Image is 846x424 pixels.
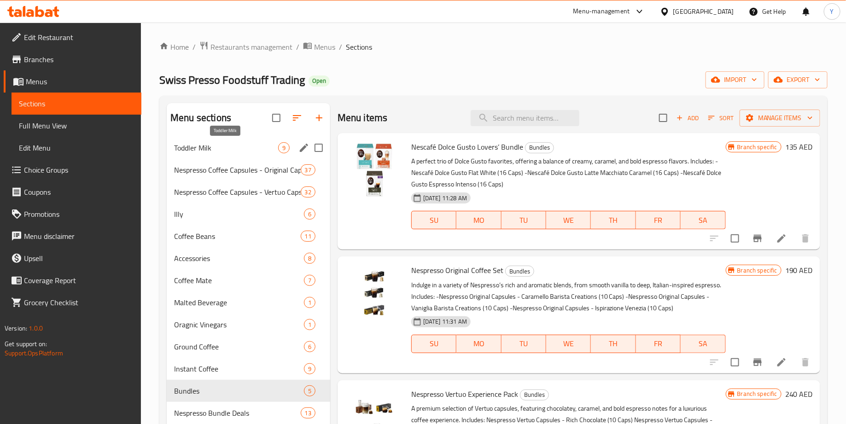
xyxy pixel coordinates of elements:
[505,266,534,277] div: Bundles
[5,347,63,359] a: Support.OpsPlatform
[301,186,315,197] div: items
[170,111,231,125] h2: Menu sections
[301,232,315,241] span: 11
[12,93,141,115] a: Sections
[24,231,134,242] span: Menu disclaimer
[411,279,726,314] p: Indulge in a variety of Nespresso’s rich and aromatic blends, from smooth vanilla to deep, Italia...
[304,276,315,285] span: 7
[411,140,523,154] span: Nescafé Dolce Gusto Lovers’ Bundle
[304,254,315,263] span: 8
[301,231,315,242] div: items
[681,211,725,229] button: SA
[304,363,315,374] div: items
[26,76,134,87] span: Menus
[346,41,372,52] span: Sections
[304,343,315,351] span: 6
[525,142,554,153] div: Bundles
[640,214,677,227] span: FR
[301,407,315,418] div: items
[174,363,304,374] span: Instant Coffee
[4,291,141,314] a: Grocery Checklist
[174,253,304,264] span: Accessories
[304,365,315,373] span: 9
[460,214,497,227] span: MO
[713,74,757,86] span: import
[411,335,456,353] button: SU
[708,113,734,123] span: Sort
[4,269,141,291] a: Coverage Report
[520,389,548,400] span: Bundles
[706,71,764,88] button: import
[525,142,554,153] span: Bundles
[502,335,546,353] button: TU
[4,70,141,93] a: Menus
[174,407,300,418] span: Nespresso Bundle Deals
[740,110,820,127] button: Manage items
[314,41,335,52] span: Menus
[167,225,330,247] div: Coffee Beans11
[167,314,330,336] div: Oragnic Vinegars1
[167,137,330,159] div: Toddler Milk9edit
[174,186,300,197] span: Nespresso Coffee Capsules - Vertuo Capsules
[278,142,290,153] div: items
[4,247,141,269] a: Upsell
[304,319,315,330] div: items
[199,41,292,53] a: Restaurants management
[411,263,503,277] span: Nespresso Original Coffee Set
[456,335,501,353] button: MO
[411,156,726,190] p: A perfect trio of Dolce Gusto favorites, offering a balance of creamy, caramel, and bold espresso...
[768,71,828,88] button: export
[550,214,587,227] span: WE
[167,159,330,181] div: Nespresso Coffee Capsules - Original Capsules37
[174,341,304,352] span: Ground Coffee
[19,120,134,131] span: Full Menu View
[4,159,141,181] a: Choice Groups
[24,253,134,264] span: Upsell
[706,111,736,125] button: Sort
[296,41,299,52] li: /
[5,322,27,334] span: Version:
[210,41,292,52] span: Restaurants management
[167,358,330,380] div: Instant Coffee9
[309,77,330,85] span: Open
[304,209,315,220] div: items
[5,338,47,350] span: Get support on:
[297,141,311,155] button: edit
[502,211,546,229] button: TU
[675,113,700,123] span: Add
[174,164,300,175] div: Nespresso Coffee Capsules - Original Capsules
[725,353,745,372] span: Select to update
[520,389,549,401] div: Bundles
[267,108,286,128] span: Select all sections
[12,137,141,159] a: Edit Menu
[702,111,740,125] span: Sort items
[301,164,315,175] div: items
[167,380,330,402] div: Bundles5
[301,188,315,197] span: 32
[12,115,141,137] a: Full Menu View
[684,214,722,227] span: SA
[785,264,813,277] h6: 190 AED
[19,98,134,109] span: Sections
[308,107,330,129] button: Add section
[734,266,781,275] span: Branch specific
[785,388,813,401] h6: 240 AED
[167,269,330,291] div: Coffee Mate7
[830,6,834,17] span: Y
[24,186,134,197] span: Coupons
[505,214,543,227] span: TU
[4,26,141,48] a: Edit Restaurant
[776,74,820,86] span: export
[174,142,278,153] span: Toddler Milk
[304,341,315,352] div: items
[684,337,722,350] span: SA
[167,336,330,358] div: Ground Coffee6
[304,275,315,286] div: items
[505,337,543,350] span: TU
[19,142,134,153] span: Edit Menu
[471,110,579,126] input: search
[301,409,315,418] span: 13
[595,337,632,350] span: TH
[304,320,315,329] span: 1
